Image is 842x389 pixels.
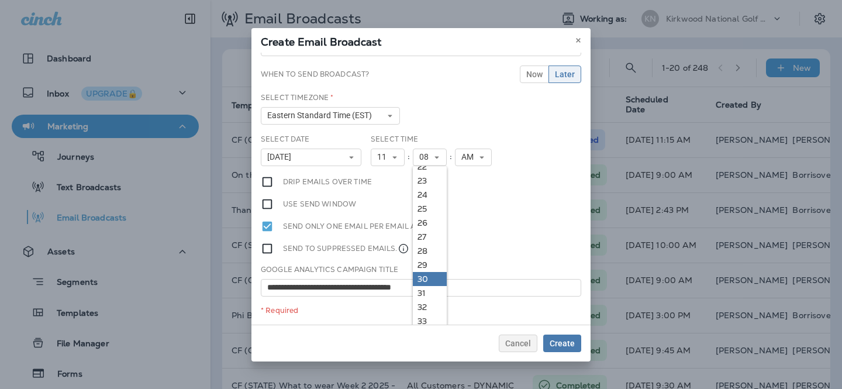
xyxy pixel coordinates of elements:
button: Eastern Standard Time (EST) [261,107,400,125]
label: Drip emails over time [283,175,372,188]
a: 30 [413,272,447,286]
a: 24 [413,188,447,202]
a: 29 [413,258,447,272]
div: : [447,149,455,166]
span: [DATE] [267,152,296,162]
button: 11 [371,149,405,166]
span: Eastern Standard Time (EST) [267,111,377,121]
a: 32 [413,300,447,314]
div: * Required [261,306,581,315]
span: Now [526,70,543,78]
label: Google Analytics Campaign Title [261,265,398,274]
span: Cancel [505,339,531,347]
a: 33 [413,314,447,328]
button: [DATE] [261,149,361,166]
label: Send to suppressed emails. [283,242,409,255]
div: Create Email Broadcast [251,28,591,53]
a: 25 [413,202,447,216]
span: Later [555,70,575,78]
button: Cancel [499,335,537,352]
a: 26 [413,216,447,230]
label: Select Date [261,135,310,144]
a: 23 [413,174,447,188]
label: Select Time [371,135,419,144]
a: 22 [413,160,447,174]
button: Create [543,335,581,352]
label: Select Timezone [261,93,333,102]
span: Create [550,339,575,347]
label: Send only one email per email address [283,220,446,233]
a: 31 [413,286,447,300]
span: 08 [419,152,433,162]
div: : [405,149,413,166]
a: 28 [413,244,447,258]
label: When to send broadcast? [261,70,369,79]
button: AM [455,149,492,166]
label: Use send window [283,198,356,211]
button: 08 [413,149,447,166]
button: Later [548,66,581,83]
button: Now [520,66,549,83]
a: 27 [413,230,447,244]
span: 11 [377,152,391,162]
span: AM [461,152,478,162]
